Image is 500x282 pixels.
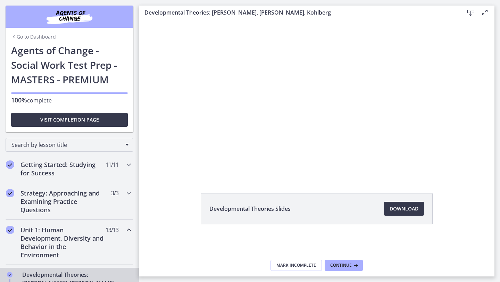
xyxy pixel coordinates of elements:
[40,116,99,124] span: Visit completion page
[106,226,118,234] span: 13 / 13
[106,160,118,169] span: 11 / 11
[7,272,12,277] i: Completed
[11,141,122,149] span: Search by lesson title
[390,205,418,213] span: Download
[6,160,14,169] i: Completed
[20,226,105,259] h2: Unit 1: Human Development, Diversity and Behavior in the Environment
[144,8,453,17] h3: Developmental Theories: [PERSON_NAME], [PERSON_NAME], Kohlberg
[11,33,56,40] a: Go to Dashboard
[6,226,14,234] i: Completed
[139,20,494,177] iframe: Video Lesson
[270,260,322,271] button: Mark Incomplete
[111,189,118,197] span: 3 / 3
[276,263,316,268] span: Mark Incomplete
[11,113,128,127] button: Visit completion page
[11,96,128,105] p: complete
[330,263,352,268] span: Continue
[11,96,27,104] span: 100%
[325,260,363,271] button: Continue
[20,189,105,214] h2: Strategy: Approaching and Examining Practice Questions
[6,189,14,197] i: Completed
[28,8,111,25] img: Agents of Change
[209,205,291,213] span: Developmental Theories Slides
[384,202,424,216] a: Download
[20,160,105,177] h2: Getting Started: Studying for Success
[11,43,128,87] h1: Agents of Change - Social Work Test Prep - MASTERS - PREMIUM
[6,138,133,152] div: Search by lesson title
